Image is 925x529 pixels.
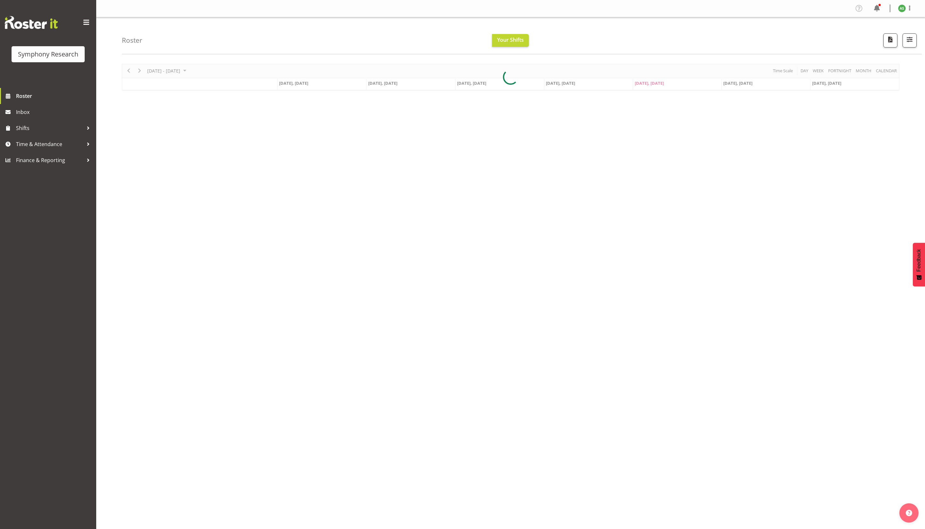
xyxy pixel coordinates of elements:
[18,49,78,59] div: Symphony Research
[492,34,529,47] button: Your Shifts
[16,155,83,165] span: Finance & Reporting
[16,91,93,101] span: Roster
[906,510,912,516] img: help-xxl-2.png
[916,249,922,272] span: Feedback
[16,123,83,133] span: Shifts
[913,243,925,286] button: Feedback - Show survey
[16,139,83,149] span: Time & Attendance
[903,33,917,48] button: Filter Shifts
[16,107,93,117] span: Inbox
[497,36,524,43] span: Your Shifts
[898,4,906,12] img: ange-steiger11422.jpg
[122,37,142,44] h4: Roster
[5,16,58,29] img: Rosterit website logo
[883,33,897,48] button: Download a PDF of the roster according to the set date range.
